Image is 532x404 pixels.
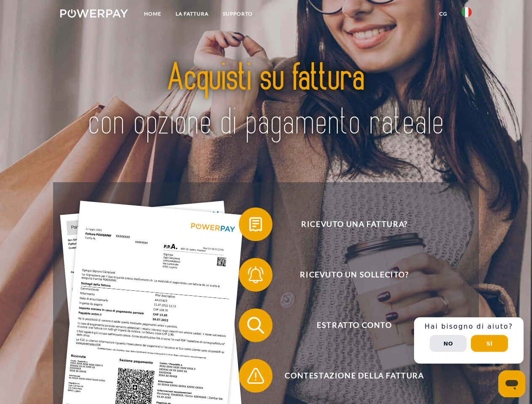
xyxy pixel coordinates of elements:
h3: Hai bisogno di aiuto? [419,322,519,331]
img: qb_bell.svg [245,264,266,285]
div: Schnellhilfe [414,317,524,364]
img: title-powerpay_it.svg [80,40,452,161]
span: Ricevuto una fattura? [251,207,457,241]
img: logo-powerpay-white.svg [60,9,128,18]
a: Supporto [216,6,260,21]
iframe: Pulsante per aprire la finestra di messaggistica [498,370,525,397]
a: LA FATTURA [168,6,216,21]
a: Home [137,6,168,21]
span: Ricevuto un sollecito? [251,258,457,292]
span: Contestazione della fattura [251,359,457,393]
img: qb_search.svg [245,315,266,336]
img: qb_bill.svg [245,214,266,235]
button: Estratto conto [239,308,458,342]
button: No [430,335,467,352]
img: it [462,7,472,17]
span: Estratto conto [251,308,457,342]
button: Sì [471,335,508,352]
button: Contestazione della fattura [239,359,458,393]
button: Ricevuto una fattura? [239,207,458,241]
img: qb_warning.svg [245,365,266,386]
a: CG [432,6,454,21]
button: Ricevuto un sollecito? [239,258,458,292]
